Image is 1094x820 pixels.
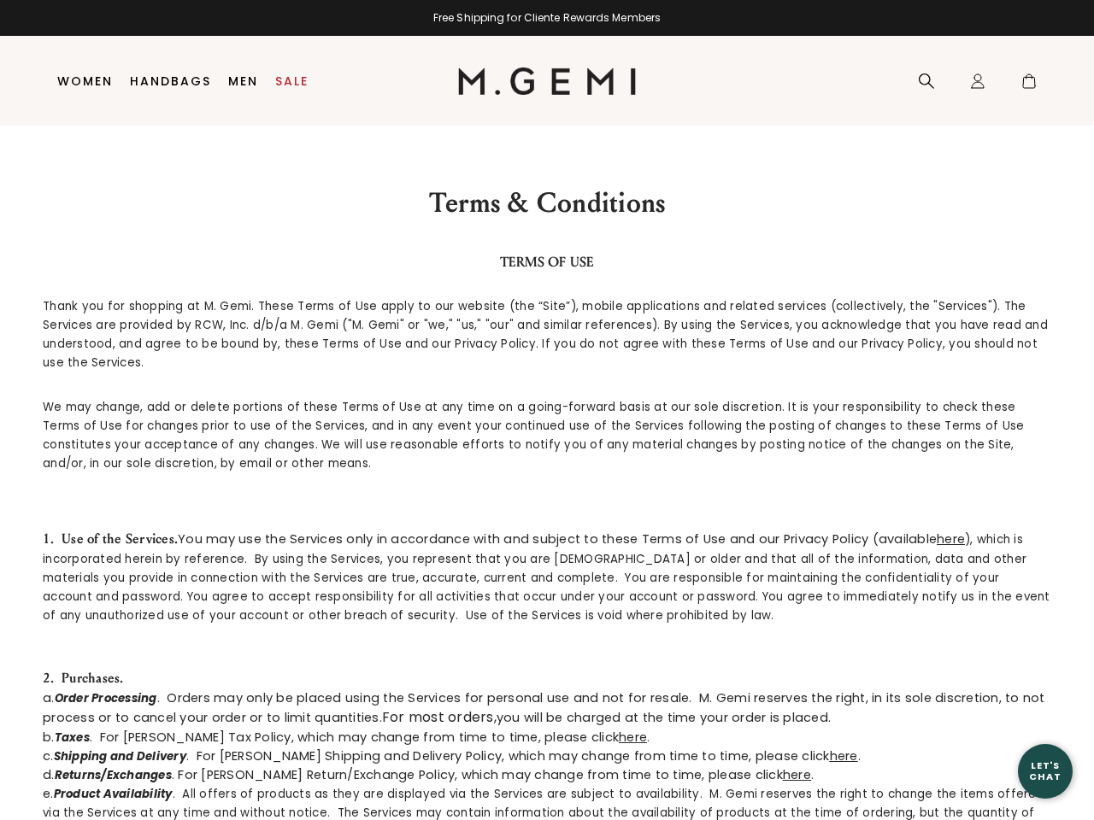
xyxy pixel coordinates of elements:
span: TERMS OF USE [500,254,595,270]
span: a. [43,689,55,706]
a: Men [228,74,258,88]
span: We may change, add or delete portions of these Terms of Use at any time on a going-forward basis ... [43,399,1024,471]
a: here [830,747,858,764]
span: . For [PERSON_NAME] Return/Exchange Policy, which may change from time to time, please click [172,766,783,783]
a: Sale [275,74,309,88]
span: Shipping and Delivery [54,748,186,764]
span: Taxes [55,729,90,746]
span: c. [43,747,54,764]
span: you will be charged at the time your order is placed. [497,709,831,726]
span: Product Availability [54,786,173,802]
span: ), which is incorporated herein by reference. By using the Services, you represent that you are [... [43,531,1050,624]
a: Handbags [130,74,211,88]
span: Thank you for shopping at M. Gemi. These Terms of Use apply to our website (the “Site”), mobile a... [43,298,1048,371]
img: M.Gemi [458,67,637,95]
span: 1. Use of the Services. [43,530,178,547]
span: . [811,767,814,783]
span: b. [43,729,55,746]
span: . Orders may only be placed using the Services for personal use and not for resale. M. Gemi reser... [43,689,1045,726]
a: here [783,766,811,783]
span: e. [43,785,54,802]
span: You may use the Services only in accordance with and subject to these Terms of Use and our Privac... [178,530,937,548]
a: here [619,729,647,746]
span: . [858,748,861,764]
span: Returns/Exchanges [55,767,172,783]
a: here [937,530,965,548]
span: For most orders, [382,707,497,727]
span: d. [43,766,55,783]
span: . For [PERSON_NAME] Shipping and Delivery Policy, which may change from time to time, please click [186,747,830,764]
span: 2. Purchases. [43,670,124,686]
a: Women [57,74,113,88]
span: . For [PERSON_NAME] Tax Policy, which may change from time to time, please click [90,729,619,746]
span: . [647,729,650,746]
span: Order Processing [55,690,157,706]
div: Let's Chat [1018,760,1073,782]
span: Terms & Conditions [429,187,666,220]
